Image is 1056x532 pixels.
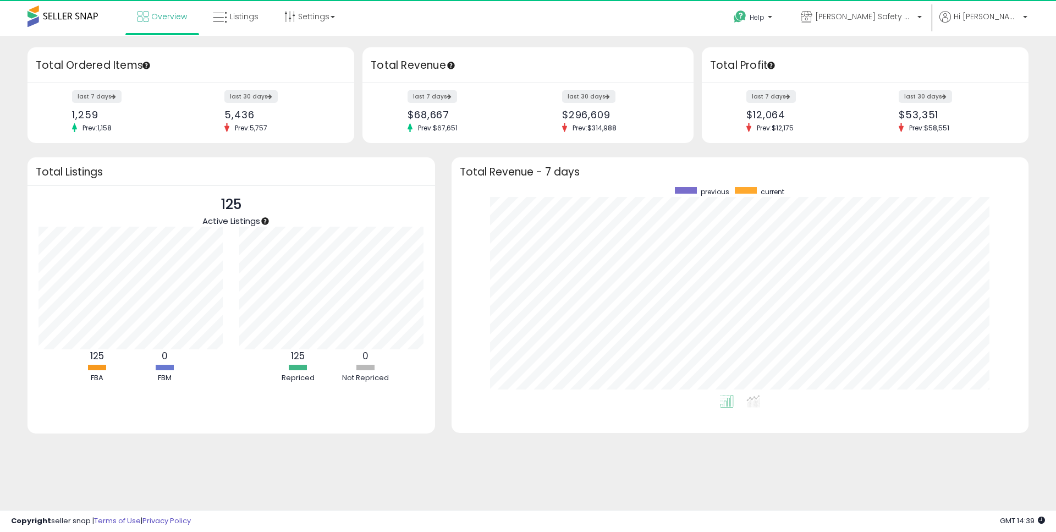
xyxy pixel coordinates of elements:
[408,90,457,103] label: last 7 days
[954,11,1020,22] span: Hi [PERSON_NAME]
[562,90,615,103] label: last 30 days
[141,61,151,70] div: Tooltip anchor
[746,90,796,103] label: last 7 days
[701,187,729,196] span: previous
[746,109,857,120] div: $12,064
[265,373,331,383] div: Repriced
[131,373,197,383] div: FBM
[460,168,1020,176] h3: Total Revenue - 7 days
[899,109,1009,120] div: $53,351
[291,349,305,363] b: 125
[202,194,260,215] p: 125
[567,123,622,133] span: Prev: $314,988
[229,123,273,133] span: Prev: 5,757
[72,90,122,103] label: last 7 days
[72,109,183,120] div: 1,259
[766,61,776,70] div: Tooltip anchor
[408,109,520,120] div: $68,667
[36,58,346,73] h3: Total Ordered Items
[362,349,369,363] b: 0
[899,90,952,103] label: last 30 days
[562,109,674,120] div: $296,609
[151,11,187,22] span: Overview
[446,61,456,70] div: Tooltip anchor
[725,2,783,36] a: Help
[224,90,278,103] label: last 30 days
[904,123,955,133] span: Prev: $58,551
[815,11,914,22] span: [PERSON_NAME] Safety & Supply
[733,10,747,24] i: Get Help
[939,11,1027,36] a: Hi [PERSON_NAME]
[710,58,1020,73] h3: Total Profit
[77,123,117,133] span: Prev: 1,158
[761,187,784,196] span: current
[90,349,104,363] b: 125
[333,373,399,383] div: Not Repriced
[162,349,168,363] b: 0
[750,13,765,22] span: Help
[371,58,685,73] h3: Total Revenue
[413,123,463,133] span: Prev: $67,651
[751,123,799,133] span: Prev: $12,175
[202,215,260,227] span: Active Listings
[64,373,130,383] div: FBA
[260,216,270,226] div: Tooltip anchor
[36,168,427,176] h3: Total Listings
[230,11,258,22] span: Listings
[224,109,335,120] div: 5,436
